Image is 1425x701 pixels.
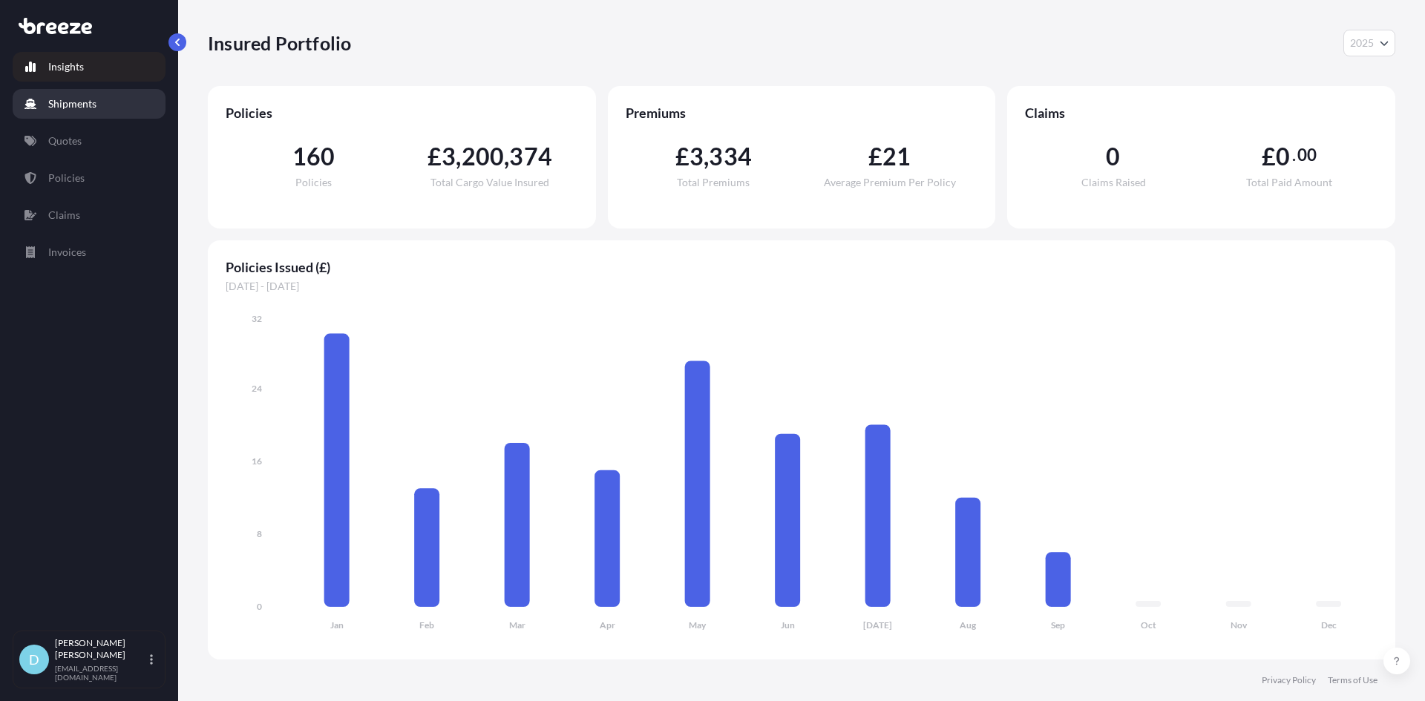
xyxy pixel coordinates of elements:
span: Total Paid Amount [1246,177,1332,188]
span: 21 [882,145,911,168]
span: 0 [1276,145,1290,168]
tspan: [DATE] [863,619,892,631]
p: [PERSON_NAME] [PERSON_NAME] [55,637,147,661]
p: Invoices [48,245,86,260]
span: Total Premiums [677,177,750,188]
tspan: May [689,619,707,631]
a: Claims [13,200,166,230]
p: Insured Portfolio [208,31,351,55]
span: £ [868,145,882,168]
span: , [456,145,461,168]
span: 3 [442,145,456,168]
span: 2025 [1350,36,1374,50]
a: Invoices [13,237,166,267]
tspan: Sep [1051,619,1065,631]
p: Shipments [48,96,96,111]
span: , [704,145,709,168]
span: Premiums [626,104,978,122]
p: Claims [48,208,80,223]
span: £ [427,145,442,168]
a: Terms of Use [1328,674,1377,686]
span: Policies [295,177,332,188]
a: Shipments [13,89,166,119]
span: [DATE] - [DATE] [226,279,1377,294]
p: [EMAIL_ADDRESS][DOMAIN_NAME] [55,664,147,682]
button: Year Selector [1343,30,1395,56]
span: 3 [689,145,704,168]
tspan: Jan [330,619,344,631]
tspan: 0 [257,601,262,612]
span: , [504,145,509,168]
span: £ [1262,145,1276,168]
span: Policies [226,104,578,122]
p: Insights [48,59,84,74]
span: 334 [709,145,752,168]
a: Privacy Policy [1262,674,1316,686]
span: £ [675,145,689,168]
tspan: Mar [509,619,525,631]
a: Insights [13,52,166,82]
tspan: 16 [252,455,262,467]
span: Claims Raised [1081,177,1146,188]
tspan: 32 [252,313,262,324]
span: 160 [292,145,335,168]
tspan: Jun [781,619,795,631]
tspan: Dec [1321,619,1337,631]
tspan: Aug [960,619,977,631]
tspan: Apr [600,619,615,631]
p: Quotes [48,134,82,148]
span: D [29,652,39,667]
tspan: Oct [1141,619,1156,631]
a: Policies [13,163,166,193]
span: Average Premium Per Policy [824,177,956,188]
span: 200 [462,145,505,168]
span: Policies Issued (£) [226,258,1377,276]
span: 00 [1297,149,1317,161]
span: 374 [509,145,552,168]
p: Policies [48,171,85,185]
span: Claims [1025,104,1377,122]
tspan: 24 [252,383,262,394]
span: . [1292,149,1296,161]
tspan: Nov [1231,619,1248,631]
tspan: 8 [257,528,262,539]
span: 0 [1106,145,1120,168]
tspan: Feb [419,619,434,631]
span: Total Cargo Value Insured [430,177,549,188]
a: Quotes [13,126,166,156]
